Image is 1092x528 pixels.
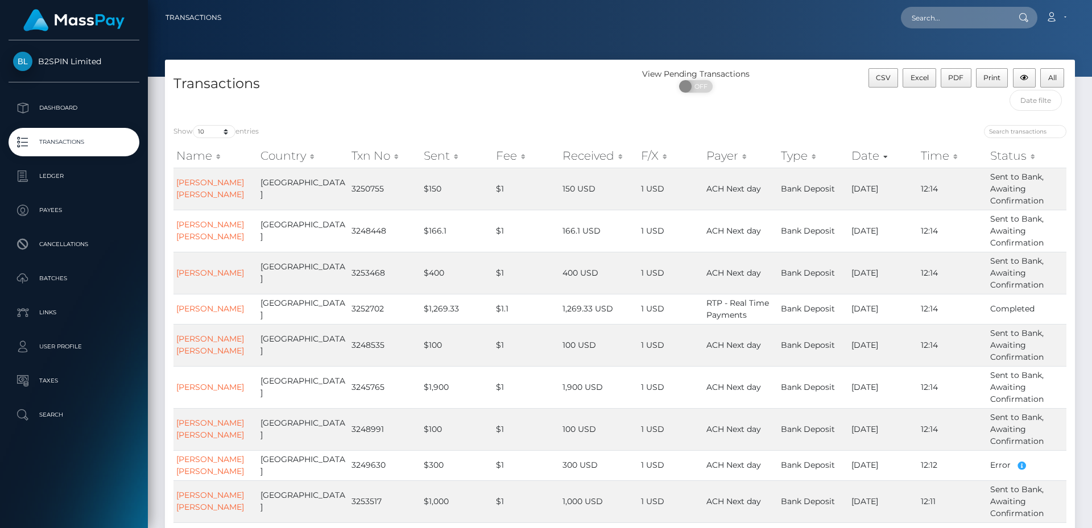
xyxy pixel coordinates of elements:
[849,324,918,366] td: [DATE]
[173,74,611,94] h4: Transactions
[1040,68,1064,88] button: All
[258,366,349,408] td: [GEOGRAPHIC_DATA]
[948,73,963,82] span: PDF
[918,252,987,294] td: 12:14
[421,450,493,480] td: $300
[421,144,493,167] th: Sent: activate to sort column ascending
[193,125,235,138] select: Showentries
[13,372,135,389] p: Taxes
[493,144,560,167] th: Fee: activate to sort column ascending
[849,408,918,450] td: [DATE]
[349,450,420,480] td: 3249630
[13,406,135,423] p: Search
[493,168,560,210] td: $1
[987,366,1066,408] td: Sent to Bank, Awaiting Confirmation
[176,334,244,356] a: [PERSON_NAME] [PERSON_NAME]
[258,480,349,522] td: [GEOGRAPHIC_DATA]
[987,408,1066,450] td: Sent to Bank, Awaiting Confirmation
[778,168,849,210] td: Bank Deposit
[9,401,139,429] a: Search
[9,367,139,395] a: Taxes
[918,366,987,408] td: 12:14
[258,294,349,324] td: [GEOGRAPHIC_DATA]
[903,68,936,88] button: Excel
[176,219,244,242] a: [PERSON_NAME] [PERSON_NAME]
[9,128,139,156] a: Transactions
[987,210,1066,252] td: Sent to Bank, Awaiting Confirmation
[778,324,849,366] td: Bank Deposit
[778,408,849,450] td: Bank Deposit
[9,264,139,293] a: Batches
[349,408,420,450] td: 3248991
[987,144,1066,167] th: Status: activate to sort column ascending
[560,144,638,167] th: Received: activate to sort column ascending
[176,268,244,278] a: [PERSON_NAME]
[706,460,761,470] span: ACH Next day
[421,294,493,324] td: $1,269.33
[849,168,918,210] td: [DATE]
[876,73,891,82] span: CSV
[493,366,560,408] td: $1
[918,450,987,480] td: 12:12
[173,125,259,138] label: Show entries
[349,480,420,522] td: 3253517
[918,210,987,252] td: 12:14
[868,68,899,88] button: CSV
[349,324,420,366] td: 3248535
[778,366,849,408] td: Bank Deposit
[493,252,560,294] td: $1
[421,480,493,522] td: $1,000
[984,125,1066,138] input: Search transactions
[493,324,560,366] td: $1
[493,294,560,324] td: $1.1
[13,168,135,185] p: Ledger
[706,496,761,506] span: ACH Next day
[493,408,560,450] td: $1
[704,144,777,167] th: Payer: activate to sort column ascending
[706,268,761,278] span: ACH Next day
[421,366,493,408] td: $1,900
[941,68,971,88] button: PDF
[13,52,32,71] img: B2SPIN Limited
[638,324,704,366] td: 1 USD
[849,450,918,480] td: [DATE]
[1048,73,1057,82] span: All
[560,252,638,294] td: 400 USD
[918,324,987,366] td: 12:14
[258,324,349,366] td: [GEOGRAPHIC_DATA]
[706,226,761,236] span: ACH Next day
[849,366,918,408] td: [DATE]
[13,270,135,287] p: Batches
[778,480,849,522] td: Bank Deposit
[176,454,244,476] a: [PERSON_NAME] [PERSON_NAME]
[901,7,1008,28] input: Search...
[987,324,1066,366] td: Sent to Bank, Awaiting Confirmation
[918,168,987,210] td: 12:14
[23,9,125,31] img: MassPay Logo
[258,252,349,294] td: [GEOGRAPHIC_DATA]
[560,168,638,210] td: 150 USD
[9,162,139,190] a: Ledger
[258,210,349,252] td: [GEOGRAPHIC_DATA]
[1013,68,1036,88] button: Column visibility
[638,294,704,324] td: 1 USD
[778,252,849,294] td: Bank Deposit
[13,99,135,117] p: Dashboard
[349,294,420,324] td: 3252702
[9,56,139,66] span: B2SPIN Limited
[918,408,987,450] td: 12:14
[1010,90,1062,111] input: Date filter
[685,80,714,93] span: OFF
[173,144,258,167] th: Name: activate to sort column ascending
[166,6,221,30] a: Transactions
[258,144,349,167] th: Country: activate to sort column ascending
[706,184,761,194] span: ACH Next day
[13,202,135,219] p: Payees
[421,252,493,294] td: $400
[9,230,139,259] a: Cancellations
[176,418,244,440] a: [PERSON_NAME] [PERSON_NAME]
[493,480,560,522] td: $1
[706,424,761,434] span: ACH Next day
[638,366,704,408] td: 1 USD
[176,304,244,314] a: [PERSON_NAME]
